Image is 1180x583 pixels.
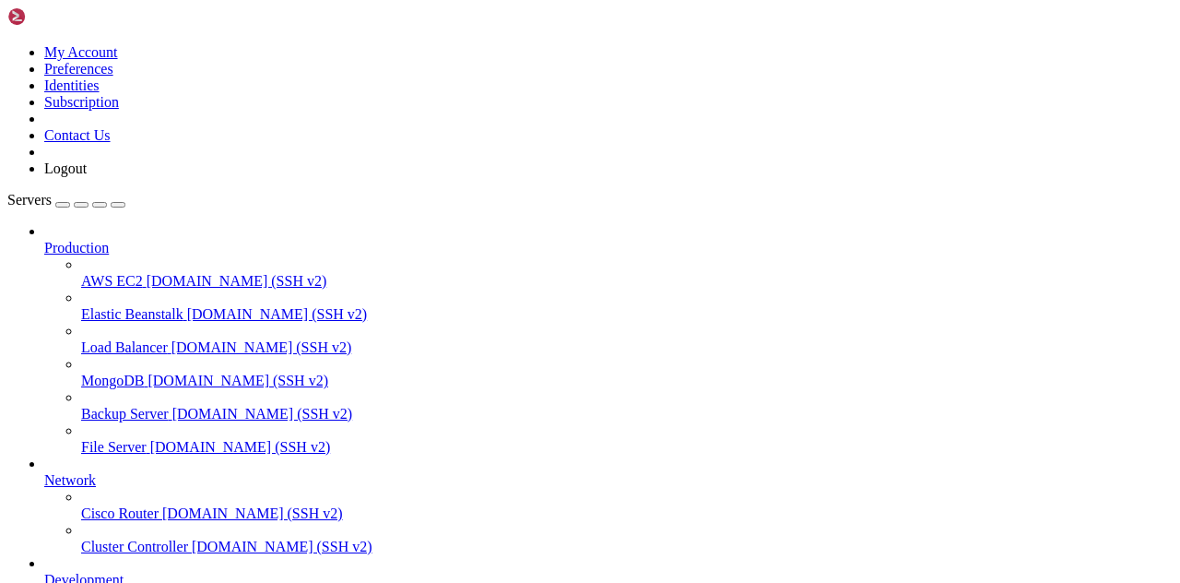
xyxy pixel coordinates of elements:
[44,94,119,110] a: Subscription
[81,373,144,388] span: MongoDB
[81,373,1173,389] a: MongoDB [DOMAIN_NAME] (SSH v2)
[171,339,352,355] span: [DOMAIN_NAME] (SSH v2)
[44,240,109,256] span: Production
[44,472,96,488] span: Network
[81,406,169,422] span: Backup Server
[187,306,368,322] span: [DOMAIN_NAME] (SSH v2)
[81,356,1173,389] li: MongoDB [DOMAIN_NAME] (SSH v2)
[44,127,111,143] a: Contact Us
[81,273,143,289] span: AWS EC2
[81,339,1173,356] a: Load Balancer [DOMAIN_NAME] (SSH v2)
[81,539,188,554] span: Cluster Controller
[81,522,1173,555] li: Cluster Controller [DOMAIN_NAME] (SSH v2)
[44,240,1173,256] a: Production
[147,373,328,388] span: [DOMAIN_NAME] (SSH v2)
[81,439,147,455] span: File Server
[44,456,1173,555] li: Network
[81,306,183,322] span: Elastic Beanstalk
[81,439,1173,456] a: File Server [DOMAIN_NAME] (SSH v2)
[81,389,1173,422] li: Backup Server [DOMAIN_NAME] (SSH v2)
[44,77,100,93] a: Identities
[44,44,118,60] a: My Account
[150,439,331,455] span: [DOMAIN_NAME] (SSH v2)
[81,339,168,355] span: Load Balancer
[7,192,125,208] a: Servers
[81,506,159,521] span: Cisco Router
[81,323,1173,356] li: Load Balancer [DOMAIN_NAME] (SSH v2)
[162,506,343,521] span: [DOMAIN_NAME] (SSH v2)
[81,306,1173,323] a: Elastic Beanstalk [DOMAIN_NAME] (SSH v2)
[81,489,1173,522] li: Cisco Router [DOMAIN_NAME] (SSH v2)
[81,406,1173,422] a: Backup Server [DOMAIN_NAME] (SSH v2)
[81,273,1173,290] a: AWS EC2 [DOMAIN_NAME] (SSH v2)
[44,161,87,176] a: Logout
[81,506,1173,522] a: Cisco Router [DOMAIN_NAME] (SSH v2)
[44,223,1173,456] li: Production
[147,273,327,289] span: [DOMAIN_NAME] (SSH v2)
[7,192,52,208] span: Servers
[44,472,1173,489] a: Network
[44,61,113,77] a: Preferences
[192,539,372,554] span: [DOMAIN_NAME] (SSH v2)
[81,290,1173,323] li: Elastic Beanstalk [DOMAIN_NAME] (SSH v2)
[172,406,353,422] span: [DOMAIN_NAME] (SSH v2)
[81,256,1173,290] li: AWS EC2 [DOMAIN_NAME] (SSH v2)
[7,7,113,26] img: Shellngn
[81,422,1173,456] li: File Server [DOMAIN_NAME] (SSH v2)
[81,539,1173,555] a: Cluster Controller [DOMAIN_NAME] (SSH v2)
